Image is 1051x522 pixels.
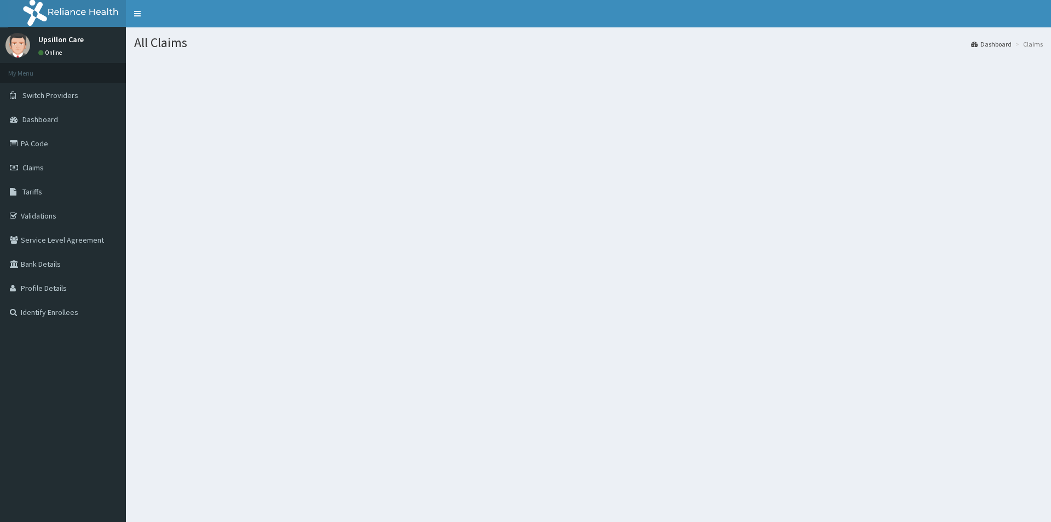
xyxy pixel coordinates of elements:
[22,114,58,124] span: Dashboard
[38,36,84,43] p: Upsillon Care
[134,36,1043,50] h1: All Claims
[22,163,44,173] span: Claims
[5,33,30,58] img: User Image
[1013,39,1043,49] li: Claims
[22,90,78,100] span: Switch Providers
[38,49,65,56] a: Online
[22,187,42,197] span: Tariffs
[971,39,1012,49] a: Dashboard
